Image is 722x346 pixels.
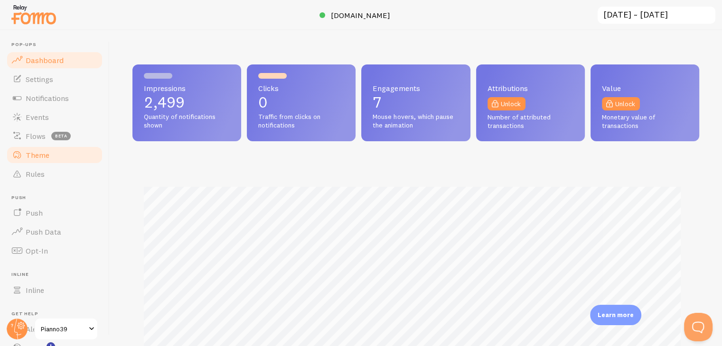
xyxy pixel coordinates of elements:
a: Notifications [6,89,103,108]
span: Attributions [488,84,573,92]
span: Inline [11,272,103,278]
span: beta [51,132,71,140]
a: Push [6,203,103,222]
a: Unlock [488,97,525,110]
a: Unlock [602,97,640,110]
span: Flows [26,131,46,141]
span: Monetary value of transactions [602,113,688,130]
a: Events [6,108,103,127]
a: Flows beta [6,127,103,146]
span: Engagements [373,84,459,92]
span: Quantity of notifications shown [144,113,230,129]
p: 7 [373,95,459,110]
span: Pianno39 [41,323,86,335]
span: Notifications [26,93,69,103]
span: Settings [26,74,53,84]
img: fomo-relay-logo-orange.svg [10,2,57,27]
span: Push [11,195,103,201]
iframe: Help Scout Beacon - Open [684,313,713,341]
span: Events [26,112,49,122]
span: Rules [26,169,45,179]
a: Opt-In [6,241,103,260]
span: Opt-In [26,246,48,255]
a: Theme [6,146,103,164]
div: Learn more [590,305,641,325]
span: Dashboard [26,55,64,65]
span: Theme [26,150,49,160]
span: Push [26,208,43,218]
span: Number of attributed transactions [488,113,573,130]
span: Push Data [26,227,61,237]
span: Traffic from clicks on notifications [258,113,344,129]
span: Clicks [258,84,344,92]
span: Impressions [144,84,230,92]
p: 2,499 [144,95,230,110]
span: Mouse hovers, which pause the animation [373,113,459,129]
p: Learn more [598,310,634,319]
span: Get Help [11,311,103,317]
a: Push Data [6,222,103,241]
span: Inline [26,285,44,295]
a: Pianno39 [34,318,98,340]
a: Dashboard [6,51,103,70]
span: Value [602,84,688,92]
span: Pop-ups [11,42,103,48]
p: 0 [258,95,344,110]
a: Settings [6,70,103,89]
a: Inline [6,281,103,300]
a: Rules [6,164,103,183]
